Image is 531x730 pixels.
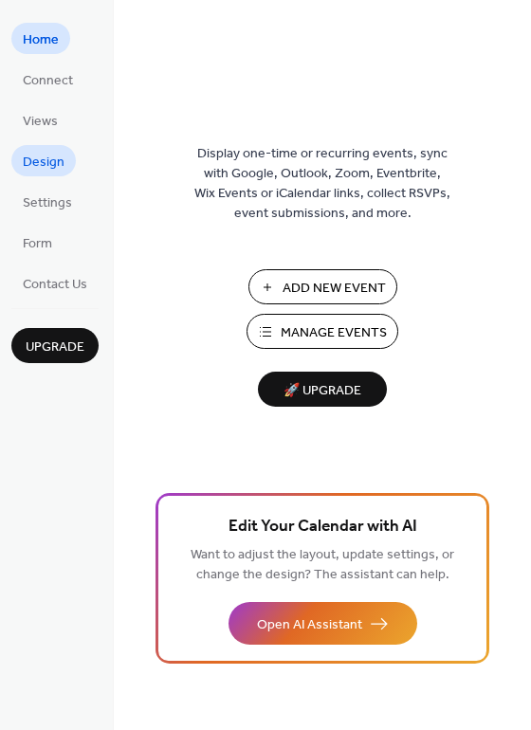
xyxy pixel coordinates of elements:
[23,153,64,173] span: Design
[247,314,398,349] button: Manage Events
[26,338,84,357] span: Upgrade
[229,514,417,540] span: Edit Your Calendar with AI
[258,372,387,407] button: 🚀 Upgrade
[257,615,362,635] span: Open AI Assistant
[23,193,72,213] span: Settings
[11,328,99,363] button: Upgrade
[11,64,84,95] a: Connect
[11,227,64,258] a: Form
[11,23,70,54] a: Home
[23,234,52,254] span: Form
[229,602,417,645] button: Open AI Assistant
[11,267,99,299] a: Contact Us
[283,279,386,299] span: Add New Event
[194,144,450,224] span: Display one-time or recurring events, sync with Google, Outlook, Zoom, Eventbrite, Wix Events or ...
[248,269,397,304] button: Add New Event
[281,323,387,343] span: Manage Events
[11,186,83,217] a: Settings
[191,542,454,588] span: Want to adjust the layout, update settings, or change the design? The assistant can help.
[23,71,73,91] span: Connect
[23,30,59,50] span: Home
[23,112,58,132] span: Views
[11,104,69,136] a: Views
[269,378,375,404] span: 🚀 Upgrade
[11,145,76,176] a: Design
[23,275,87,295] span: Contact Us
